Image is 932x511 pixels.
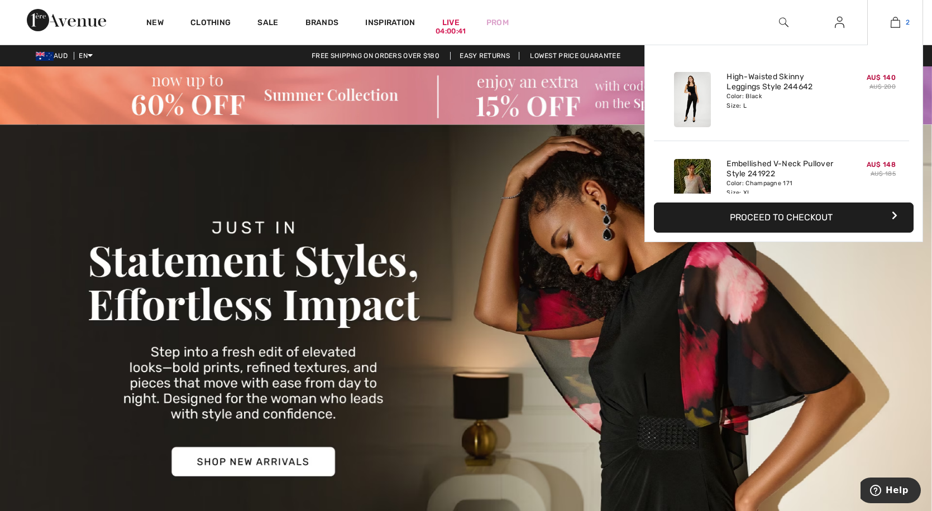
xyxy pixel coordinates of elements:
[257,18,278,30] a: Sale
[869,83,896,90] s: AU$ 200
[190,18,231,30] a: Clothing
[867,74,896,81] span: AU$ 140
[779,16,788,29] img: search the website
[835,16,844,29] img: My Info
[436,26,466,37] div: 04:00:41
[861,478,921,505] iframe: Opens a widget where you can find more information
[146,18,164,30] a: New
[891,16,900,29] img: My Bag
[365,18,415,30] span: Inspiration
[303,52,448,60] a: Free shipping on orders over $180
[674,72,711,127] img: High-Waisted Skinny Leggings Style 244642
[727,179,837,197] div: Color: Champagne 171 Size: XL
[727,72,837,92] a: High-Waisted Skinny Leggings Style 244642
[906,17,910,27] span: 2
[871,170,896,177] s: AU$ 185
[27,9,106,31] img: 1ère Avenue
[486,17,509,28] a: Prom
[654,203,914,233] button: Proceed to Checkout
[79,52,93,60] span: EN
[450,52,519,60] a: Easy Returns
[674,159,711,214] img: Embellished V-Neck Pullover Style 241922
[727,159,837,179] a: Embellished V-Neck Pullover Style 241922
[867,161,896,168] span: AU$ 148
[36,52,54,61] img: Australian Dollar
[36,52,72,60] span: AUD
[305,18,339,30] a: Brands
[727,92,837,110] div: Color: Black Size: L
[826,16,853,30] a: Sign In
[442,17,460,28] a: Live04:00:41
[521,52,629,60] a: Lowest Price Guarantee
[868,16,923,29] a: 2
